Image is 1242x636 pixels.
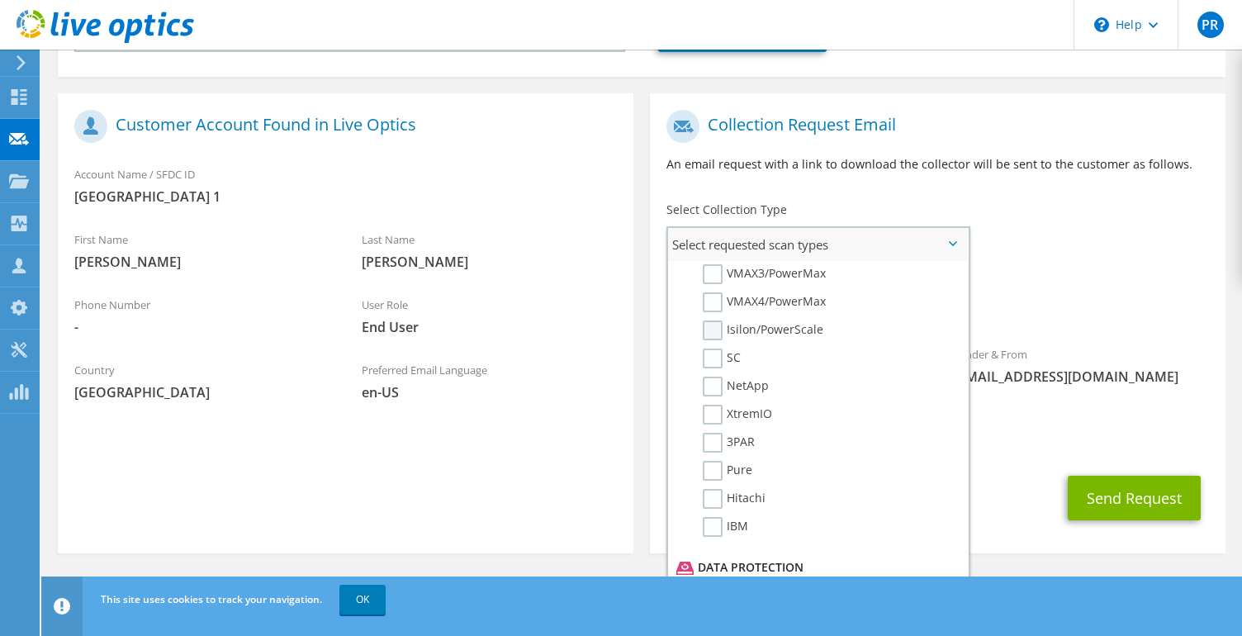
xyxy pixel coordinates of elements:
[345,287,633,344] div: User Role
[74,383,329,401] span: [GEOGRAPHIC_DATA]
[58,222,345,279] div: First Name
[345,222,633,279] div: Last Name
[339,585,386,615] a: OK
[666,202,787,218] label: Select Collection Type
[650,402,1225,459] div: CC & Reply To
[74,318,329,336] span: -
[1094,17,1109,32] svg: \n
[1068,476,1201,520] button: Send Request
[74,110,609,143] h1: Customer Account Found in Live Optics
[58,287,345,344] div: Phone Number
[101,592,322,606] span: This site uses cookies to track your navigation.
[650,268,1225,329] div: Requested Collections
[362,318,616,336] span: End User
[666,110,1201,143] h1: Collection Request Email
[58,353,345,410] div: Country
[666,155,1209,173] p: An email request with a link to download the collector will be sent to the customer as follows.
[672,558,960,577] li: Data Protection
[703,405,772,425] label: XtremIO
[74,187,617,206] span: [GEOGRAPHIC_DATA] 1
[703,320,823,340] label: Isilon/PowerScale
[703,292,826,312] label: VMAX4/PowerMax
[345,353,633,410] div: Preferred Email Language
[703,264,826,284] label: VMAX3/PowerMax
[650,337,937,394] div: To
[703,349,741,368] label: SC
[668,228,968,261] span: Select requested scan types
[703,461,752,481] label: Pure
[937,337,1225,394] div: Sender & From
[362,383,616,401] span: en-US
[1197,12,1224,38] span: PR
[703,489,766,509] label: Hitachi
[703,377,769,396] label: NetApp
[362,253,616,271] span: [PERSON_NAME]
[74,253,329,271] span: [PERSON_NAME]
[703,433,755,453] label: 3PAR
[954,368,1208,386] span: [EMAIL_ADDRESS][DOMAIN_NAME]
[703,517,748,537] label: IBM
[58,157,633,214] div: Account Name / SFDC ID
